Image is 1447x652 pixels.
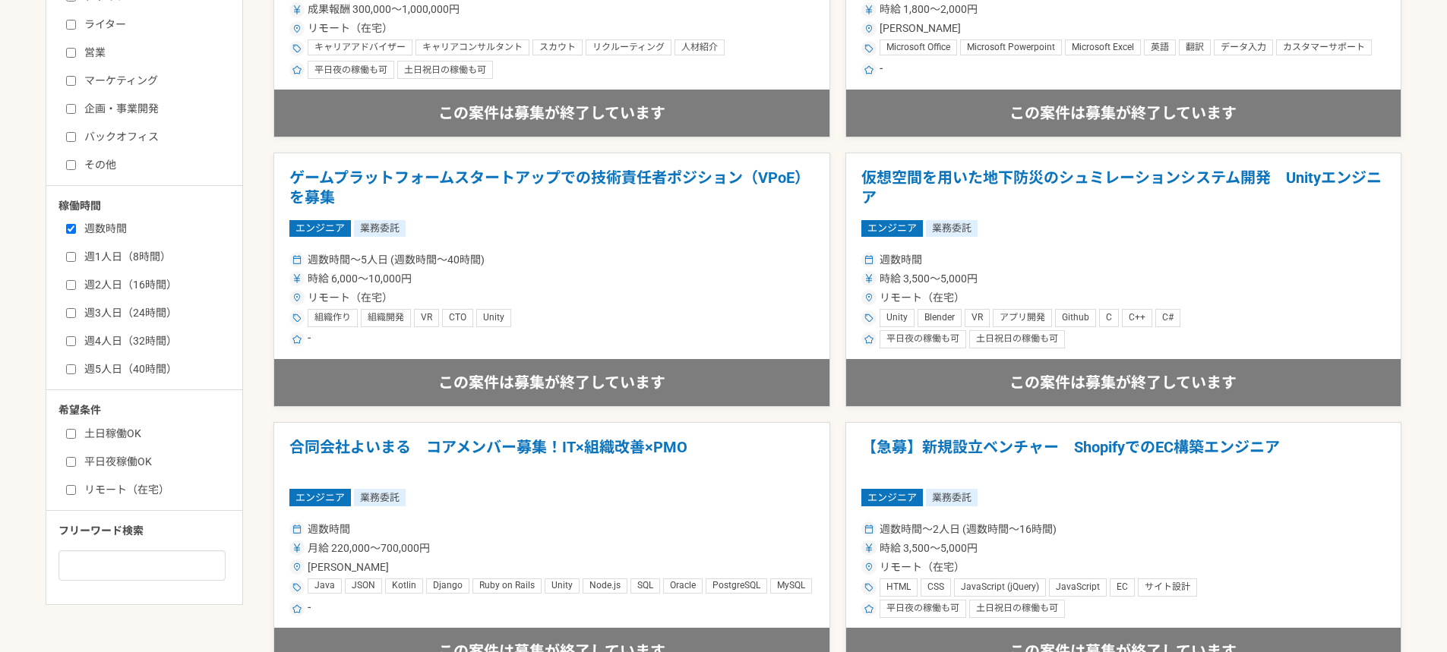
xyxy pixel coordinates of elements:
[969,600,1065,618] div: 土日祝日の稼働も可
[292,562,302,572] img: ico_location_pin-352ac629.svg
[289,438,814,477] h1: 合同会社よいまる コアメンバー募集！IT×組織改善×PMO
[637,580,653,592] span: SQL
[292,524,302,534] img: ico_calendar-4541a85f.svg
[479,580,535,592] span: Ruby on Rails
[433,580,463,592] span: Django
[864,313,874,323] img: ico_tag-f97210f0.svg
[66,157,241,173] label: その他
[66,17,241,33] label: ライター
[864,524,874,534] img: ico_calendar-4541a85f.svg
[274,90,829,137] div: この案件は募集が終了しています
[292,313,302,323] img: ico_tag-f97210f0.svg
[66,160,76,170] input: その他
[846,90,1401,137] div: この案件は募集が終了しています
[66,76,76,86] input: マーケティング
[864,293,874,302] img: ico_location_pin-352ac629.svg
[924,312,955,324] span: Blender
[66,485,76,495] input: リモート（在宅）
[58,524,144,537] span: フリーワード検索
[777,580,805,592] span: MySQL
[1162,312,1174,324] span: C#
[308,61,394,79] div: 平日夜の稼働も可
[308,559,389,575] span: [PERSON_NAME]
[292,335,302,344] img: ico_star-c4f7eedc.svg
[292,293,302,302] img: ico_location_pin-352ac629.svg
[58,405,101,417] span: 希望条件
[66,333,241,349] label: 週4人日（32時間）
[314,580,335,592] span: Java
[292,543,302,553] img: ico_currency_yen-76ea2c4c.svg
[864,583,874,592] img: ico_tag-f97210f0.svg
[864,543,874,553] img: ico_currency_yen-76ea2c4c.svg
[1145,581,1190,594] span: サイト設計
[886,581,911,594] span: HTML
[712,580,760,592] span: PostgreSQL
[886,42,950,54] span: Microsoft Office
[66,426,241,442] label: 土日稼働OK
[1186,42,1204,54] span: 翻訳
[1129,312,1145,324] span: C++
[397,61,493,79] div: 土日祝日の稼働も可
[880,600,966,618] div: 平日夜の稼働も可
[670,580,696,592] span: Oracle
[66,361,241,377] label: 週5人日（40時間）
[66,249,241,265] label: 週1人日（8時間）
[967,42,1055,54] span: Microsoft Powerpoint
[861,489,923,506] span: エンジニア
[292,44,302,53] img: ico_tag-f97210f0.svg
[927,581,944,594] span: CSS
[66,104,76,114] input: 企画・事業開発
[880,252,922,268] span: 週数時間
[66,73,241,89] label: マーケティング
[66,308,76,318] input: 週3人日（24時間）
[1062,312,1089,324] span: Github
[589,580,621,592] span: Node.js
[846,359,1401,406] div: この案件は募集が終了しています
[449,312,466,324] span: CTO
[292,274,302,283] img: ico_currency_yen-76ea2c4c.svg
[864,44,874,53] img: ico_tag-f97210f0.svg
[66,48,76,58] input: 営業
[308,20,393,36] span: リモート（在宅）
[308,540,430,556] span: 月給 220,000〜700,000円
[66,454,241,470] label: 平日夜稼働OK
[66,132,76,142] input: バックオフィス
[66,364,76,374] input: 週5人日（40時間）
[66,336,76,346] input: 週4人日（32時間）
[66,277,241,293] label: 週2人日（16時間）
[421,312,432,324] span: VR
[289,169,814,207] h1: ゲームプラットフォームスタートアップでの技術責任者ポジション（VPoE）を募集
[1117,581,1128,594] span: EC
[880,20,961,36] span: [PERSON_NAME]
[314,312,351,324] span: 組織作り
[292,65,302,74] img: ico_star-c4f7eedc.svg
[1283,42,1365,54] span: カスタマーサポート
[66,20,76,30] input: ライター
[864,5,874,14] img: ico_currency_yen-76ea2c4c.svg
[969,330,1065,348] div: 土日祝日の稼働も可
[592,42,665,54] span: リクルーティング
[274,359,829,406] div: この案件は募集が終了しています
[880,271,978,287] span: 時給 3,500〜5,000円
[66,280,76,290] input: 週2人日（16時間）
[66,101,241,117] label: 企画・事業開発
[880,2,978,17] span: 時給 1,800〜2,000円
[66,252,76,262] input: 週1人日（8時間）
[681,42,718,54] span: 人材紹介
[354,489,406,506] span: 業務委託
[880,330,966,348] div: 平日夜の稼働も可
[1221,42,1266,54] span: データ入力
[886,312,908,324] span: Unity
[926,220,978,237] span: 業務委託
[861,438,1386,477] h1: 【急募】新規設立ベンチャー ShopifyでのEC構築エンジニア
[861,169,1386,207] h1: 仮想空間を用いた地下防災のシュミレーションシステム開発 Unityエンジニア
[861,220,923,237] span: エンジニア
[864,65,874,74] img: ico_star-c4f7eedc.svg
[289,489,351,506] span: エンジニア
[483,312,504,324] span: Unity
[308,2,460,17] span: 成果報酬 300,000〜1,000,000円
[926,489,978,506] span: 業務委託
[308,252,485,268] span: 週数時間〜5人日 (週数時間〜40時間)
[422,42,523,54] span: キャリアコンサルタント
[66,429,76,439] input: 土日稼働OK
